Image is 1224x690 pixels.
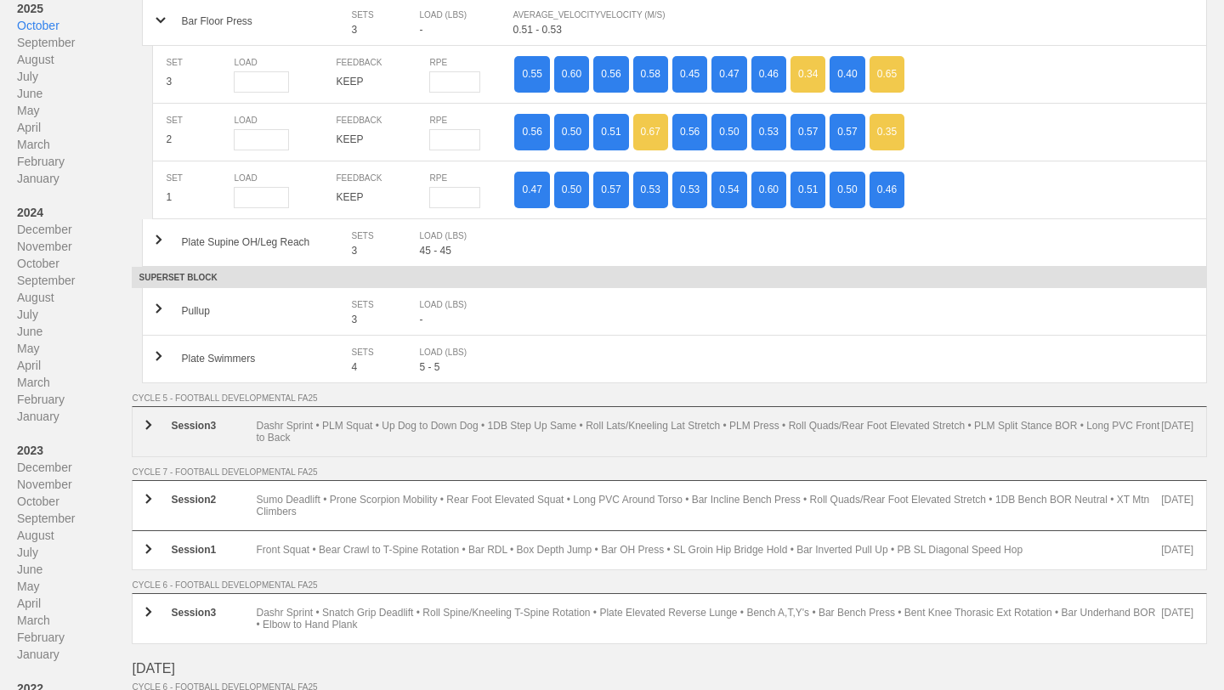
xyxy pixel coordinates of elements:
[17,595,132,612] div: April
[17,340,132,357] div: May
[234,54,336,71] div: LOAD
[17,357,132,374] div: April
[17,629,132,646] div: February
[17,204,132,221] div: 2024
[830,172,864,208] div: 0.50
[751,56,786,93] div: 0.46
[171,494,256,517] div: Session 2
[234,170,336,187] div: LOAD
[351,344,402,361] div: SETS
[166,187,234,208] div: 1
[17,544,132,561] div: July
[790,114,825,150] div: 0.57
[156,17,166,24] img: carrot_down.png
[132,267,1207,288] div: SUPERSET BLOCK
[17,442,132,459] div: 2023
[17,476,132,493] div: November
[166,112,234,129] div: SET
[593,172,628,208] div: 0.57
[918,493,1224,690] iframe: Chat Widget
[351,24,419,36] div: 3
[711,114,746,150] div: 0.50
[336,129,429,150] div: KEEP
[554,172,589,208] div: 0.50
[132,393,1207,403] div: CYCLE 5 - FOOTBALL DEVELOPMENTAL FA25
[132,661,1207,676] div: [DATE]
[17,612,132,629] div: March
[633,114,668,150] div: 0.67
[166,71,234,93] div: 3
[419,297,496,314] div: LOAD (LBS)
[171,420,256,444] div: Session 3
[336,71,429,93] div: KEEP
[145,607,152,617] img: carrot_right.png
[17,646,132,663] div: January
[145,420,152,430] img: carrot_right.png
[751,172,786,208] div: 0.60
[17,510,132,527] div: September
[429,112,514,129] div: RPE
[790,56,825,93] div: 0.34
[256,494,1161,517] div: Sumo Deadlift • Prone Scorpion Mobility • Rear Foot Elevated Squat • Long PVC Around Torso • Bar ...
[513,24,1193,36] div: 0.51 - 0.53
[429,54,514,71] div: RPE
[17,527,132,544] div: August
[554,56,589,93] div: 0.60
[17,102,132,119] div: May
[593,114,628,150] div: 0.51
[514,56,549,93] div: 0.55
[514,172,549,208] div: 0.47
[17,153,132,170] div: February
[672,56,707,93] div: 0.45
[351,7,402,24] div: SETS
[513,7,1176,24] div: AVERAGE_VELOCITY VELOCITY (M/S)
[429,170,514,187] div: RPE
[17,561,132,578] div: June
[234,112,336,129] div: LOAD
[336,54,429,71] div: FEEDBACK
[181,353,351,365] div: Plate Swimmers
[145,494,152,504] img: carrot_right.png
[156,351,162,361] img: carrot_right.png
[17,68,132,85] div: July
[351,228,402,245] div: SETS
[870,56,904,93] div: 0.65
[17,374,132,391] div: March
[17,17,132,34] div: October
[419,245,513,257] div: 45 - 45
[256,420,1161,444] div: Dashr Sprint • PLM Squat • Up Dog to Down Dog • 1DB Step Up Same • Roll Lats/Kneeling Lat Stretch...
[181,305,351,317] div: Pullup
[351,245,419,257] div: 3
[166,129,234,150] div: 2
[181,15,351,27] div: Bar Floor Press
[751,114,786,150] div: 0.53
[419,361,513,373] div: 5 - 5
[351,314,419,325] div: 3
[870,114,904,150] div: 0.35
[171,607,256,631] div: Session 3
[633,56,668,93] div: 0.58
[17,272,132,289] div: September
[17,170,132,187] div: January
[790,172,825,208] div: 0.51
[17,391,132,408] div: February
[351,297,402,314] div: SETS
[336,187,429,208] div: KEEP
[17,119,132,136] div: April
[419,7,496,24] div: LOAD (LBS)
[256,544,1161,557] div: Front Squat • Bear Crawl to T-Spine Rotation • Bar RDL • Box Depth Jump • Bar OH Press • SL Groin...
[156,235,162,245] img: carrot_right.png
[17,85,132,102] div: June
[17,255,132,272] div: October
[256,607,1161,631] div: Dashr Sprint • Snatch Grip Deadlift • Roll Spine/Kneeling T-Spine Rotation • Plate Elevated Rever...
[419,24,513,36] div: -
[633,172,668,208] div: 0.53
[17,238,132,255] div: November
[830,114,864,150] div: 0.57
[336,170,429,187] div: FEEDBACK
[166,54,234,71] div: SET
[145,544,152,554] img: carrot_right.png
[870,172,904,208] div: 0.46
[419,228,496,245] div: LOAD (LBS)
[419,344,496,361] div: LOAD (LBS)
